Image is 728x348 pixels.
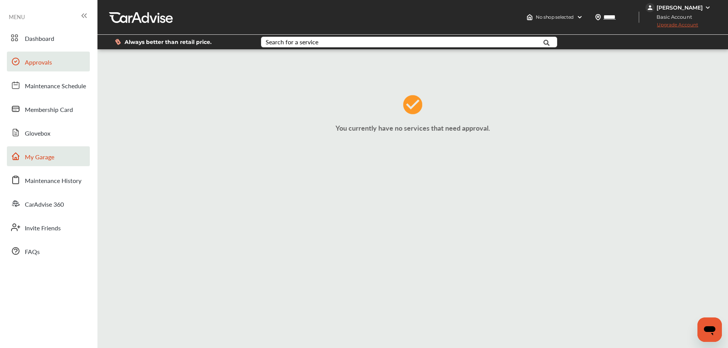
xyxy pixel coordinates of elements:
a: Glovebox [7,123,90,142]
span: CarAdvise 360 [25,200,64,210]
a: Membership Card [7,99,90,119]
a: CarAdvise 360 [7,194,90,214]
img: location_vector.a44bc228.svg [595,14,601,20]
span: MENU [9,14,25,20]
span: Approvals [25,58,52,68]
div: Search for a service [266,39,318,45]
span: Dashboard [25,34,54,44]
img: jVpblrzwTbfkPYzPPzSLxeg0AAAAASUVORK5CYII= [645,3,655,12]
span: Always better than retail price. [125,39,212,45]
a: My Garage [7,146,90,166]
img: WGsFRI8htEPBVLJbROoPRyZpYNWhNONpIPPETTm6eUC0GeLEiAAAAAElFTkSuQmCC [705,5,711,11]
a: FAQs [7,241,90,261]
span: Invite Friends [25,223,61,233]
span: Glovebox [25,129,50,139]
a: Approvals [7,52,90,71]
a: Dashboard [7,28,90,48]
div: [PERSON_NAME] [657,4,703,11]
a: Maintenance Schedule [7,75,90,95]
span: FAQs [25,247,40,257]
span: Maintenance Schedule [25,81,86,91]
img: header-down-arrow.9dd2ce7d.svg [577,14,583,20]
p: You currently have no services that need approval. [99,123,726,133]
span: Basic Account [646,13,698,21]
img: header-home-logo.8d720a4f.svg [527,14,533,20]
img: dollor_label_vector.a70140d1.svg [115,39,121,45]
a: Maintenance History [7,170,90,190]
span: Upgrade Account [645,22,698,31]
span: Maintenance History [25,176,81,186]
span: Membership Card [25,105,73,115]
iframe: Button to launch messaging window [697,317,722,342]
span: My Garage [25,152,54,162]
a: Invite Friends [7,217,90,237]
span: No shop selected [536,14,574,20]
